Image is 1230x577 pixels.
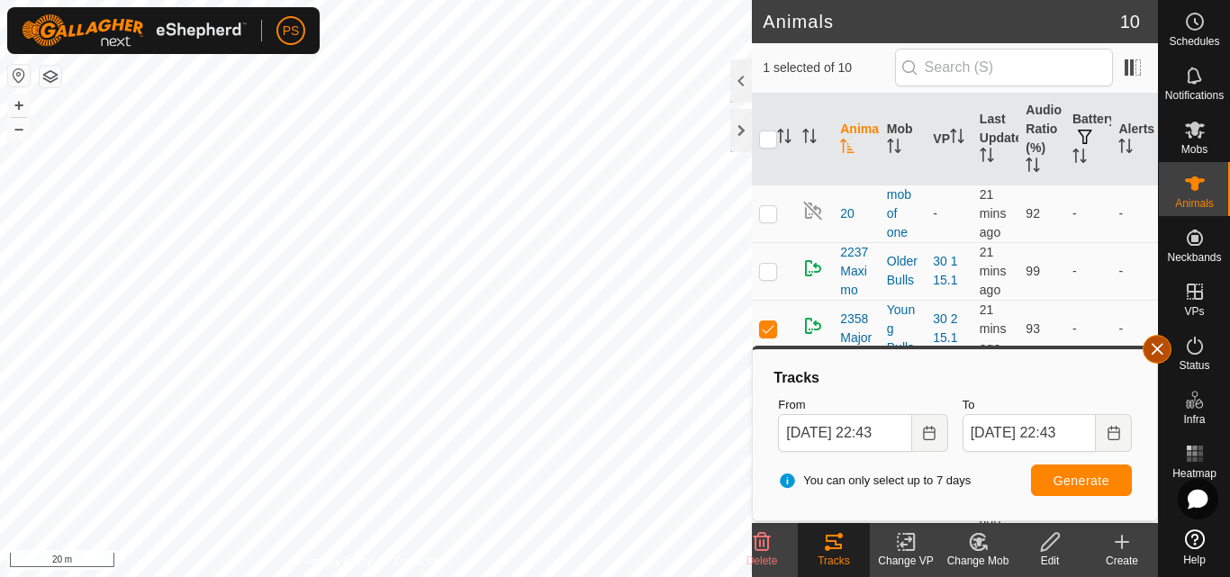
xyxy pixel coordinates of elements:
[1183,554,1206,565] span: Help
[933,311,957,345] a: 30 2 15.1
[1120,8,1140,35] span: 10
[1111,242,1158,300] td: -
[778,472,971,490] span: You can only select up to 7 days
[1172,468,1216,479] span: Heatmap
[880,94,927,185] th: Mob
[1026,160,1040,175] p-sorticon: Activate to sort
[8,65,30,86] button: Reset Map
[802,315,824,337] img: returning on
[1181,144,1207,155] span: Mobs
[840,141,855,156] p-sorticon: Activate to sort
[1159,522,1230,572] a: Help
[1026,264,1040,278] span: 99
[802,131,817,146] p-sorticon: Activate to sort
[963,396,1132,414] label: To
[1065,242,1112,300] td: -
[1018,94,1065,185] th: Audio Ratio (%)
[833,94,880,185] th: Animal
[887,252,919,290] div: Older Bulls
[1175,198,1214,209] span: Animals
[1026,321,1040,336] span: 93
[1065,185,1112,242] td: -
[1167,252,1221,263] span: Neckbands
[887,301,919,357] div: Young Bulls
[1111,185,1158,242] td: -
[1065,94,1112,185] th: Battery
[840,310,873,347] span: 2358Major
[980,187,1007,239] span: 17 Aug 2025, 10:25 pm
[8,118,30,140] button: –
[887,141,901,156] p-sorticon: Activate to sort
[802,200,824,221] img: returning off
[763,59,894,77] span: 1 selected of 10
[1096,414,1132,452] button: Choose Date
[980,245,1007,297] span: 17 Aug 2025, 10:25 pm
[1179,360,1209,371] span: Status
[870,553,942,569] div: Change VP
[1184,306,1204,317] span: VPs
[933,206,937,221] app-display-virtual-paddock-transition: -
[283,22,300,41] span: PS
[763,11,1120,32] h2: Animals
[771,367,1139,389] div: Tracks
[746,554,778,567] span: Delete
[8,95,30,116] button: +
[305,554,373,570] a: Privacy Policy
[933,254,957,287] a: 30 1 15.1
[1183,414,1205,425] span: Infra
[950,131,964,146] p-sorticon: Activate to sort
[802,257,824,279] img: returning on
[393,554,447,570] a: Contact Us
[942,553,1014,569] div: Change Mob
[1111,300,1158,357] td: -
[798,553,870,569] div: Tracks
[926,94,972,185] th: VP
[1086,553,1158,569] div: Create
[1165,90,1224,101] span: Notifications
[1065,300,1112,357] td: -
[980,150,994,165] p-sorticon: Activate to sort
[840,243,873,300] span: 2237Maximo
[1072,151,1087,166] p-sorticon: Activate to sort
[887,185,919,242] div: mob of one
[22,14,247,47] img: Gallagher Logo
[1118,141,1133,156] p-sorticon: Activate to sort
[1169,36,1219,47] span: Schedules
[972,94,1019,185] th: Last Updated
[1054,473,1109,488] span: Generate
[840,204,855,223] span: 20
[778,396,947,414] label: From
[980,302,1007,355] span: 17 Aug 2025, 10:25 pm
[895,49,1113,86] input: Search (S)
[40,66,61,87] button: Map Layers
[1031,464,1132,496] button: Generate
[1111,94,1158,185] th: Alerts
[1026,206,1040,221] span: 92
[912,414,948,452] button: Choose Date
[1014,553,1086,569] div: Edit
[777,131,791,146] p-sorticon: Activate to sort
